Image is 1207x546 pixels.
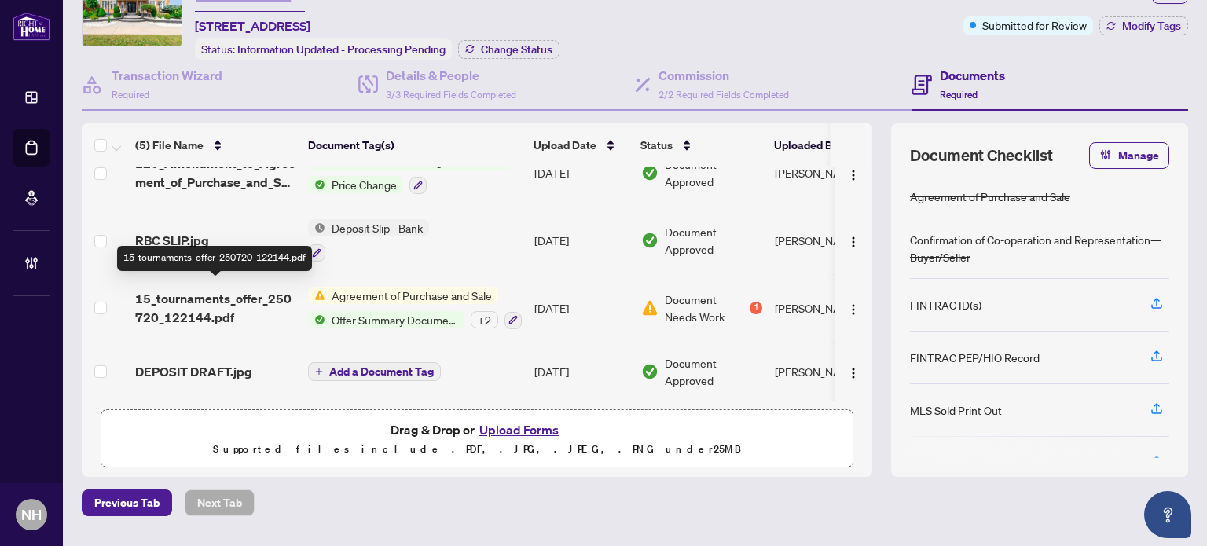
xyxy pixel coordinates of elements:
td: [DATE] [528,274,635,342]
img: Logo [847,169,860,181]
td: [DATE] [528,342,635,401]
span: Submitted for Review [982,16,1087,34]
div: + 2 [471,311,498,328]
th: Uploaded By [768,123,886,167]
button: Status IconDeposit Slip - Bank [308,219,429,262]
span: Agreement of Purchase and Sale [325,287,498,304]
button: Logo [841,228,866,253]
h4: Commission [659,66,789,85]
span: Modify Tags [1122,20,1181,31]
span: [STREET_ADDRESS] [195,16,310,35]
div: FINTRAC ID(s) [910,296,981,313]
td: [PERSON_NAME] [769,274,886,342]
span: Document Checklist [910,145,1053,167]
span: Previous Tab [94,490,160,515]
button: Status Icon120 Amendment to Agreement of Purchase and SaleStatus IconPrice Change [308,152,512,195]
span: Drag & Drop orUpload FormsSupported files include .PDF, .JPG, .JPEG, .PNG under25MB [101,410,853,468]
img: Status Icon [308,311,325,328]
img: Document Status [641,232,659,249]
img: Document Status [641,299,659,317]
h4: Documents [940,66,1005,85]
h4: Details & People [386,66,516,85]
p: Supported files include .PDF, .JPG, .JPEG, .PNG under 25 MB [111,440,843,459]
img: Status Icon [308,287,325,304]
button: Logo [841,295,866,321]
span: Status [640,137,673,154]
button: Manage [1089,142,1169,169]
h4: Transaction Wizard [112,66,222,85]
button: Modify Tags [1099,16,1188,35]
span: Change Status [481,44,552,55]
img: Status Icon [308,176,325,193]
span: Required [940,89,978,101]
span: Manage [1118,143,1159,168]
div: Agreement of Purchase and Sale [910,188,1070,205]
span: Upload Date [534,137,596,154]
img: Document Status [641,164,659,181]
button: Open asap [1144,491,1191,538]
div: 15_tournaments_offer_250720_122144.pdf [117,246,312,271]
th: Status [634,123,768,167]
span: Information Updated - Processing Pending [237,42,446,57]
td: [PERSON_NAME] [769,207,886,274]
button: Logo [841,359,866,384]
span: RBC SLIP.jpg [135,231,209,250]
td: [DATE] [528,140,635,207]
span: DEPOSIT DRAFT.jpg [135,362,252,381]
span: Deposit Slip - Bank [325,219,429,236]
span: plus [315,368,323,376]
td: [PERSON_NAME] [769,140,886,207]
div: MLS Sold Print Out [910,401,1002,419]
div: Status: [195,38,452,60]
th: (5) File Name [129,123,302,167]
img: Logo [847,236,860,248]
span: Document Needs Work [665,291,747,325]
span: Offer Summary Document [325,311,464,328]
td: [DATE] [528,207,635,274]
span: Add a Document Tag [329,366,434,377]
span: Document Approved [665,156,762,190]
button: Add a Document Tag [308,361,441,382]
div: 1 [750,302,762,314]
img: Logo [847,367,860,379]
button: Next Tab [185,489,255,516]
button: Logo [841,160,866,185]
span: NH [21,504,42,526]
span: Drag & Drop or [391,420,563,440]
span: 3/3 Required Fields Completed [386,89,516,101]
th: Document Tag(s) [302,123,527,167]
span: (5) File Name [135,137,204,154]
div: FINTRAC PEP/HIO Record [910,349,1040,366]
img: logo [13,12,50,41]
div: Confirmation of Co-operation and Representation—Buyer/Seller [910,231,1169,266]
img: Logo [847,303,860,316]
span: Required [112,89,149,101]
button: Status IconAgreement of Purchase and SaleStatus IconOffer Summary Document+2 [308,287,522,329]
img: Document Status [641,363,659,380]
button: Change Status [458,40,559,59]
span: 15_tournaments_offer_250720_122144.pdf [135,289,295,327]
button: Previous Tab [82,489,172,516]
th: Upload Date [527,123,634,167]
span: Document Approved [665,223,762,258]
span: 120_Amendment_to_Agreement_of_Purchase_and_Sale_-__250725_132959-2.pdf [135,154,295,192]
span: Price Change [325,176,403,193]
span: 2/2 Required Fields Completed [659,89,789,101]
span: Document Approved [665,354,762,389]
img: Status Icon [308,219,325,236]
button: Add a Document Tag [308,362,441,381]
button: Upload Forms [475,420,563,440]
td: [PERSON_NAME] [769,342,886,401]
